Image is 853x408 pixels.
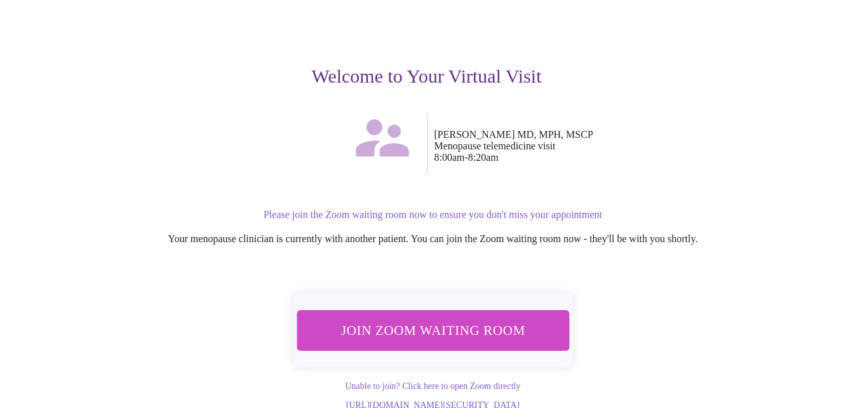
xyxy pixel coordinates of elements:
p: Please join the Zoom waiting room now to ensure you don't miss your appointment [48,209,818,221]
span: Join Zoom Waiting Room [313,318,552,342]
a: Unable to join? Click here to open Zoom directly [345,381,520,391]
button: Join Zoom Waiting Room [297,310,569,350]
p: Your menopause clinician is currently with another patient. You can join the Zoom waiting room no... [48,233,818,245]
h3: Welcome to Your Virtual Visit [36,65,818,87]
p: [PERSON_NAME] MD, MPH, MSCP Menopause telemedicine visit 8:00am - 8:20am [434,129,818,163]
